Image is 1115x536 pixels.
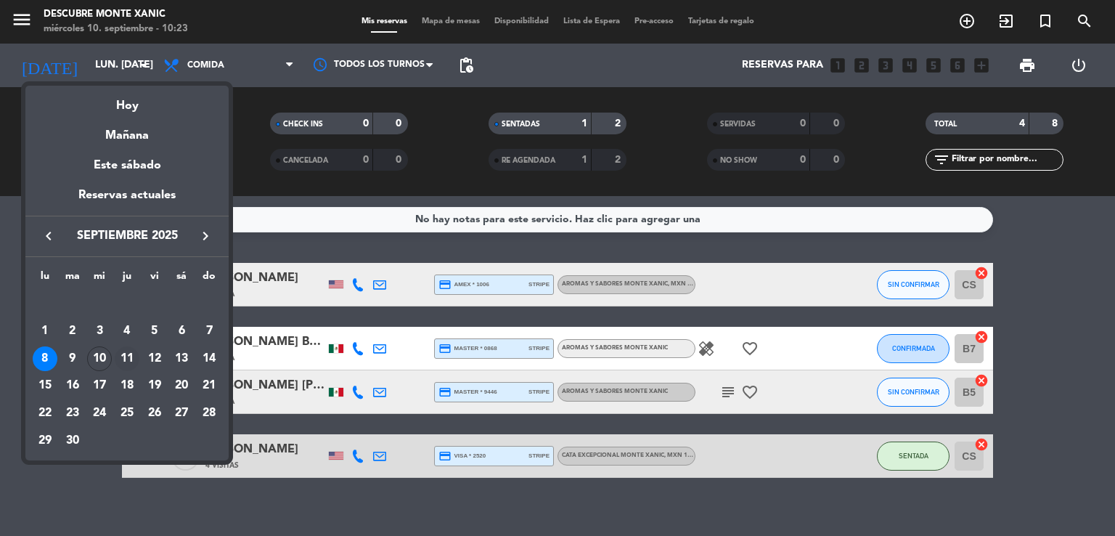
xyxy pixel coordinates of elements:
[59,317,86,345] td: 2 de septiembre de 2025
[25,186,229,216] div: Reservas actuales
[169,346,194,371] div: 13
[25,115,229,145] div: Mañana
[115,319,139,344] div: 4
[113,399,141,427] td: 25 de septiembre de 2025
[115,401,139,426] div: 25
[31,399,59,427] td: 22 de septiembre de 2025
[115,373,139,398] div: 18
[115,346,139,371] div: 11
[141,399,168,427] td: 26 de septiembre de 2025
[59,399,86,427] td: 23 de septiembre de 2025
[87,319,112,344] div: 3
[59,268,86,291] th: martes
[40,227,57,245] i: keyboard_arrow_left
[195,372,223,399] td: 21 de septiembre de 2025
[33,401,57,426] div: 22
[33,429,57,453] div: 29
[142,319,167,344] div: 5
[33,319,57,344] div: 1
[31,317,59,345] td: 1 de septiembre de 2025
[59,427,86,455] td: 30 de septiembre de 2025
[31,345,59,373] td: 8 de septiembre de 2025
[192,227,218,245] button: keyboard_arrow_right
[141,372,168,399] td: 19 de septiembre de 2025
[36,227,62,245] button: keyboard_arrow_left
[195,317,223,345] td: 7 de septiembre de 2025
[86,345,113,373] td: 10 de septiembre de 2025
[86,399,113,427] td: 24 de septiembre de 2025
[113,345,141,373] td: 11 de septiembre de 2025
[87,346,112,371] div: 10
[86,372,113,399] td: 17 de septiembre de 2025
[60,429,85,453] div: 30
[60,346,85,371] div: 9
[25,145,229,186] div: Este sábado
[197,401,221,426] div: 28
[113,268,141,291] th: jueves
[31,290,223,317] td: SEP.
[168,317,196,345] td: 6 de septiembre de 2025
[141,345,168,373] td: 12 de septiembre de 2025
[169,373,194,398] div: 20
[59,345,86,373] td: 9 de septiembre de 2025
[168,345,196,373] td: 13 de septiembre de 2025
[197,346,221,371] div: 14
[195,268,223,291] th: domingo
[113,317,141,345] td: 4 de septiembre de 2025
[168,268,196,291] th: sábado
[87,373,112,398] div: 17
[142,346,167,371] div: 12
[113,372,141,399] td: 18 de septiembre de 2025
[59,372,86,399] td: 16 de septiembre de 2025
[195,399,223,427] td: 28 de septiembre de 2025
[197,373,221,398] div: 21
[141,317,168,345] td: 5 de septiembre de 2025
[169,319,194,344] div: 6
[33,346,57,371] div: 8
[25,86,229,115] div: Hoy
[60,319,85,344] div: 2
[31,427,59,455] td: 29 de septiembre de 2025
[60,401,85,426] div: 23
[33,373,57,398] div: 15
[142,373,167,398] div: 19
[60,373,85,398] div: 16
[197,319,221,344] div: 7
[86,268,113,291] th: miércoles
[168,399,196,427] td: 27 de septiembre de 2025
[168,372,196,399] td: 20 de septiembre de 2025
[142,401,167,426] div: 26
[169,401,194,426] div: 27
[31,372,59,399] td: 15 de septiembre de 2025
[195,345,223,373] td: 14 de septiembre de 2025
[62,227,192,245] span: septiembre 2025
[87,401,112,426] div: 24
[31,268,59,291] th: lunes
[86,317,113,345] td: 3 de septiembre de 2025
[197,227,214,245] i: keyboard_arrow_right
[141,268,168,291] th: viernes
